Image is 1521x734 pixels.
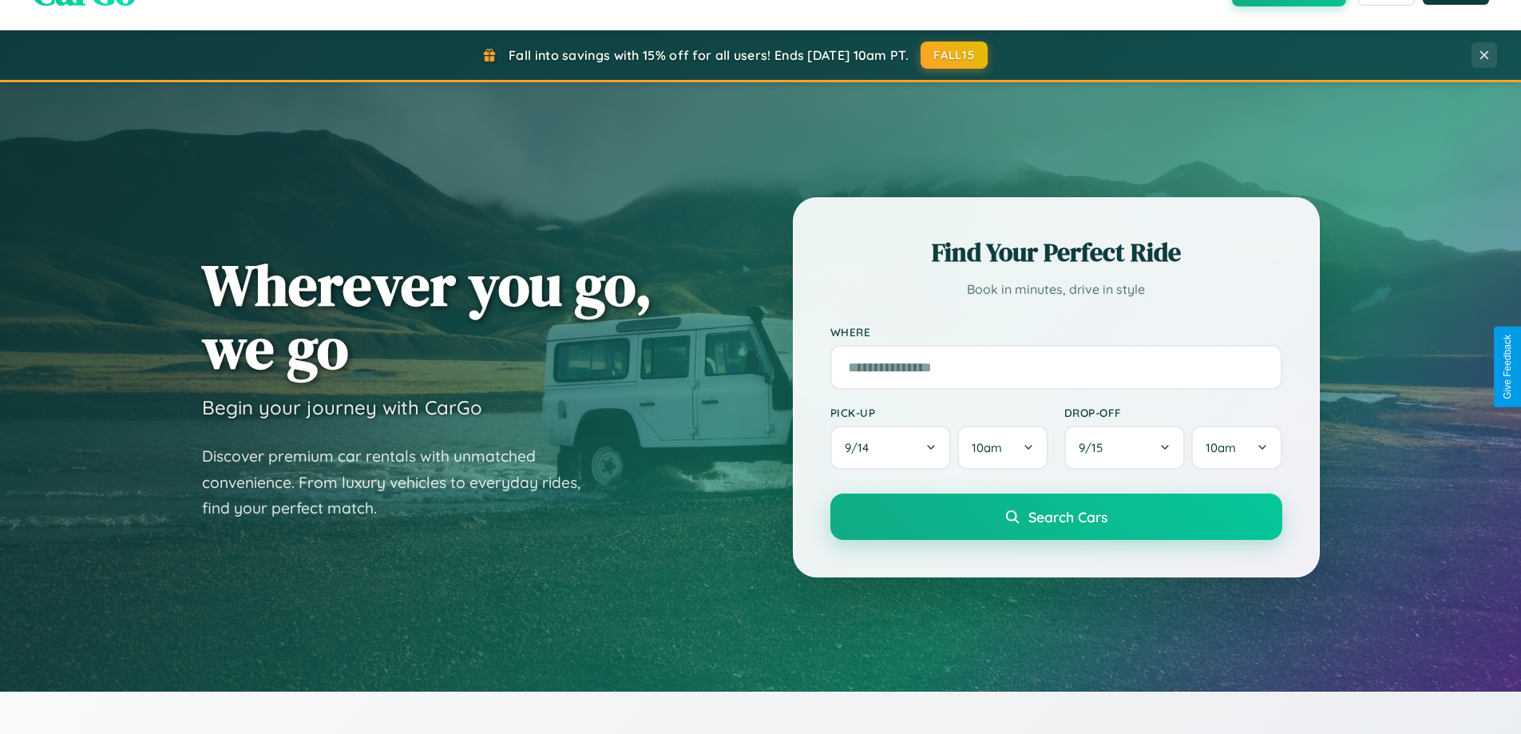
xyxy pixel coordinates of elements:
span: 10am [1206,440,1236,455]
label: Pick-up [830,406,1048,419]
h2: Find Your Perfect Ride [830,235,1282,270]
button: 9/14 [830,426,952,470]
span: 9 / 14 [845,440,877,455]
label: Where [830,325,1282,339]
span: 10am [972,440,1002,455]
span: Fall into savings with 15% off for all users! Ends [DATE] 10am PT. [509,47,909,63]
button: Search Cars [830,494,1282,540]
button: 9/15 [1064,426,1186,470]
label: Drop-off [1064,406,1282,419]
button: FALL15 [921,42,988,69]
p: Discover premium car rentals with unmatched convenience. From luxury vehicles to everyday rides, ... [202,443,601,522]
h3: Begin your journey with CarGo [202,395,482,419]
h1: Wherever you go, we go [202,253,652,379]
span: Search Cars [1028,508,1107,526]
p: Book in minutes, drive in style [830,278,1282,301]
button: 10am [957,426,1048,470]
span: 9 / 15 [1079,440,1111,455]
div: Give Feedback [1502,335,1513,399]
button: 10am [1191,426,1281,470]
